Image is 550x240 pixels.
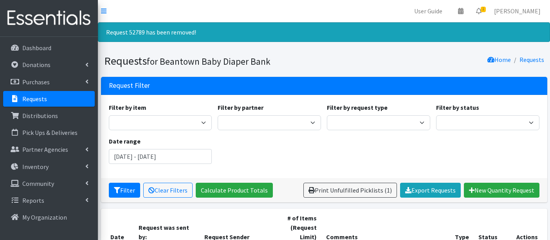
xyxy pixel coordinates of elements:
p: Inventory [22,163,49,171]
label: Date range [109,136,141,146]
a: Dashboard [3,40,95,56]
p: Donations [22,61,50,69]
small: for Beantown Baby Diaper Bank [147,56,270,67]
label: Filter by status [436,103,479,112]
a: New Quantity Request [464,183,539,198]
label: Filter by request type [327,103,388,112]
a: Clear Filters [143,183,193,198]
a: User Guide [408,3,449,19]
a: Partner Agencies [3,142,95,157]
a: 1 [470,3,488,19]
img: HumanEssentials [3,5,95,31]
p: Requests [22,95,47,103]
p: Community [22,180,54,187]
a: Requests [519,56,544,64]
a: Purchases [3,74,95,90]
p: Partner Agencies [22,145,68,153]
label: Filter by item [109,103,146,112]
span: 1 [481,7,486,12]
p: Reports [22,196,44,204]
h3: Request Filter [109,82,150,90]
a: Distributions [3,108,95,124]
p: Purchases [22,78,50,86]
p: My Organization [22,213,67,221]
p: Distributions [22,112,58,120]
a: Requests [3,91,95,107]
a: Export Requests [400,183,461,198]
div: Request 52789 has been removed! [98,22,550,42]
p: Pick Ups & Deliveries [22,129,78,136]
a: Home [487,56,511,64]
button: Filter [109,183,140,198]
p: Dashboard [22,44,51,52]
a: Inventory [3,159,95,175]
a: Community [3,176,95,191]
a: Reports [3,193,95,208]
a: [PERSON_NAME] [488,3,547,19]
a: Pick Ups & Deliveries [3,125,95,140]
label: Filter by partner [218,103,263,112]
a: Donations [3,57,95,73]
input: January 1, 2011 - December 31, 2011 [109,149,212,164]
a: My Organization [3,209,95,225]
a: Calculate Product Totals [196,183,273,198]
a: Print Unfulfilled Picklists (1) [303,183,397,198]
h1: Requests [104,54,321,68]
